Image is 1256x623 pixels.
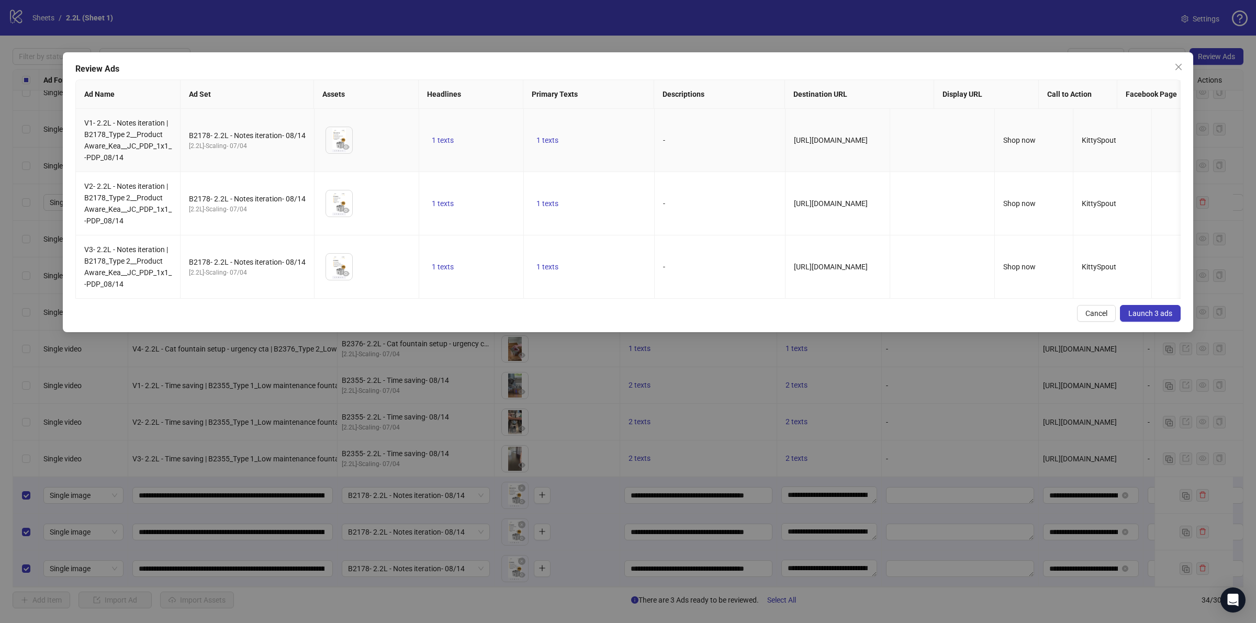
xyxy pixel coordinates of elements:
[342,143,350,151] span: eye
[1003,136,1036,144] span: Shop now
[785,80,934,109] th: Destination URL
[1082,261,1143,273] div: KittySpout
[181,80,314,109] th: Ad Set
[1128,309,1172,318] span: Launch 3 ads
[432,263,454,271] span: 1 texts
[340,267,352,280] button: Preview
[523,80,654,109] th: Primary Texts
[84,119,172,162] span: V1- 2.2L - Notes iteration | B2178_Type 2__Product Aware_Kea__JC_PDP_1x1_ -PDP_08/14
[654,80,785,109] th: Descriptions
[326,254,352,280] img: Asset 1
[189,205,306,214] div: [2.2L]-Scaling- 07/04
[794,136,868,144] span: [URL][DOMAIN_NAME]
[1039,80,1117,109] th: Call to Action
[342,207,350,214] span: eye
[536,199,558,208] span: 1 texts
[84,245,172,288] span: V3- 2.2L - Notes iteration | B2178_Type 2__Product Aware_Kea__JC_PDP_1x1_ -PDP_08/14
[428,134,458,146] button: 1 texts
[340,204,352,217] button: Preview
[1082,134,1143,146] div: KittySpout
[1220,587,1246,613] div: Open Intercom Messenger
[1082,198,1143,209] div: KittySpout
[342,270,350,277] span: eye
[189,268,306,278] div: [2.2L]-Scaling- 07/04
[189,141,306,151] div: [2.2L]-Scaling- 07/04
[663,199,665,208] span: -
[1120,305,1181,322] button: Launch 3 ads
[428,197,458,210] button: 1 texts
[326,190,352,217] img: Asset 1
[1170,59,1187,75] button: Close
[934,80,1039,109] th: Display URL
[428,260,458,273] button: 1 texts
[84,182,172,225] span: V2- 2.2L - Notes iteration | B2178_Type 2__Product Aware_Kea__JC_PDP_1x1_ -PDP_08/14
[314,80,419,109] th: Assets
[536,263,558,271] span: 1 texts
[189,130,306,141] div: B2178- 2.2L - Notes iteration- 08/14
[432,136,454,144] span: 1 texts
[1077,305,1116,322] button: Cancel
[536,136,558,144] span: 1 texts
[1003,199,1036,208] span: Shop now
[663,136,665,144] span: -
[75,63,1181,75] div: Review Ads
[1174,63,1183,71] span: close
[1085,309,1107,318] span: Cancel
[663,263,665,271] span: -
[189,256,306,268] div: B2178- 2.2L - Notes iteration- 08/14
[340,141,352,153] button: Preview
[189,193,306,205] div: B2178- 2.2L - Notes iteration- 08/14
[326,127,352,153] img: Asset 1
[419,80,523,109] th: Headlines
[1117,80,1196,109] th: Facebook Page
[76,80,181,109] th: Ad Name
[532,197,563,210] button: 1 texts
[532,260,563,273] button: 1 texts
[532,134,563,146] button: 1 texts
[794,263,868,271] span: [URL][DOMAIN_NAME]
[794,199,868,208] span: [URL][DOMAIN_NAME]
[432,199,454,208] span: 1 texts
[1003,263,1036,271] span: Shop now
